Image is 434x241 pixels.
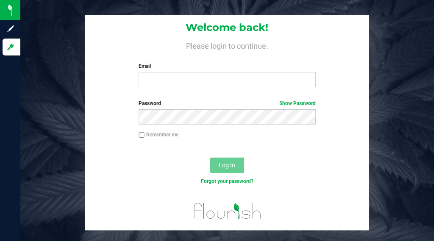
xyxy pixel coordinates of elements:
[210,158,244,173] button: Log In
[139,132,145,138] input: Remember me
[192,194,263,225] img: flourish_logo.png
[219,162,235,169] span: Log In
[6,25,15,33] inline-svg: Sign up
[85,22,370,33] h1: Welcome back!
[139,131,178,139] label: Remember me
[279,100,316,106] a: Show Password
[6,43,15,51] inline-svg: Log in
[201,178,253,184] a: Forgot your password?
[139,100,161,106] span: Password
[139,62,315,70] label: Email
[85,40,370,50] h4: Please login to continue.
